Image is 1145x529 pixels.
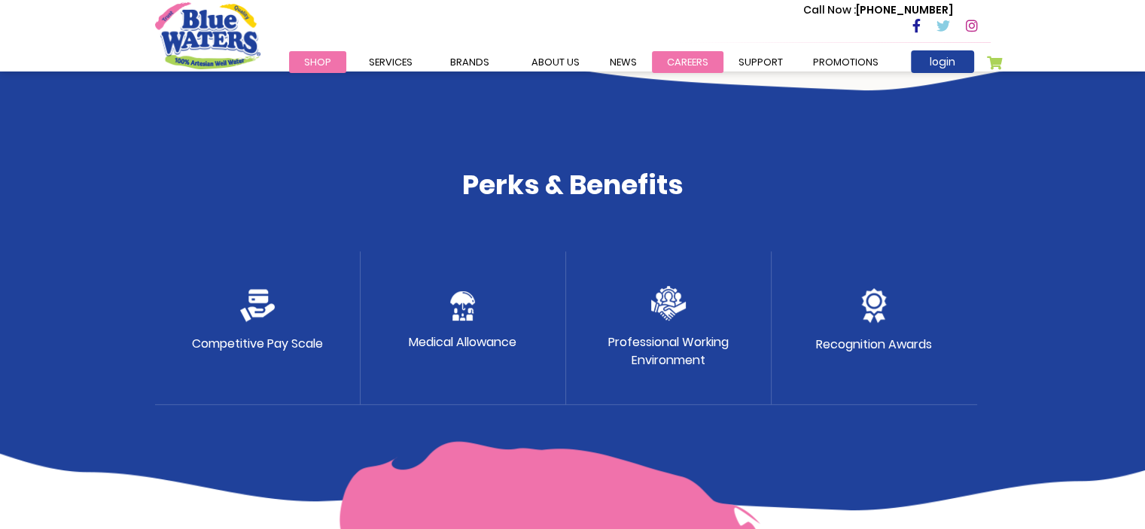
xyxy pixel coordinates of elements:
[450,55,489,69] span: Brands
[369,55,413,69] span: Services
[803,2,953,18] p: [PHONE_NUMBER]
[652,51,723,73] a: careers
[155,2,260,68] a: store logo
[861,288,887,323] img: medal.png
[450,291,475,321] img: protect.png
[798,51,894,73] a: Promotions
[192,335,323,353] p: Competitive Pay Scale
[723,51,798,73] a: support
[240,289,275,322] img: credit-card.png
[816,336,932,354] p: Recognition Awards
[516,51,595,73] a: about us
[608,333,729,369] p: Professional Working Environment
[595,51,652,73] a: News
[651,286,686,321] img: team.png
[409,333,516,351] p: Medical Allowance
[304,55,331,69] span: Shop
[803,2,856,17] span: Call Now :
[911,50,974,73] a: login
[155,169,991,201] h4: Perks & Benefits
